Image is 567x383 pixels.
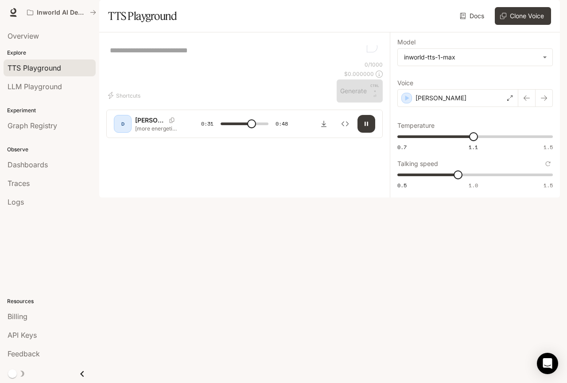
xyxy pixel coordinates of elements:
[135,125,180,132] p: [more energetic] And it doesn't stop there. Myskillups provides you with powerful tools to put th...
[135,116,166,125] p: [PERSON_NAME]
[537,353,558,374] div: Open Intercom Messenger
[315,115,333,133] button: Download audio
[344,70,374,78] p: $ 0.000000
[544,143,553,151] span: 1.5
[166,118,178,123] button: Copy Voice ID
[495,7,551,25] button: Clone Voice
[397,143,407,151] span: 0.7
[23,4,100,21] button: All workspaces
[404,53,538,62] div: inworld-tts-1-max
[397,182,407,189] span: 0.5
[397,39,416,45] p: Model
[458,7,488,25] a: Docs
[469,182,478,189] span: 1.0
[276,119,288,128] span: 0:48
[336,115,354,133] button: Inspect
[201,119,214,128] span: 0:31
[116,117,130,131] div: D
[398,49,552,66] div: inworld-tts-1-max
[108,7,177,25] h1: TTS Playground
[544,182,553,189] span: 1.5
[416,94,466,103] p: [PERSON_NAME]
[37,9,86,16] p: Inworld AI Demos
[469,143,478,151] span: 1.1
[397,122,435,129] p: Temperature
[106,88,144,103] button: Shortcuts
[397,80,413,86] p: Voice
[110,45,379,55] textarea: To enrich screen reader interactions, please activate Accessibility in Grammarly extension settings
[365,61,383,68] p: 0 / 1000
[397,161,438,167] p: Talking speed
[543,159,553,169] button: Reset to default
